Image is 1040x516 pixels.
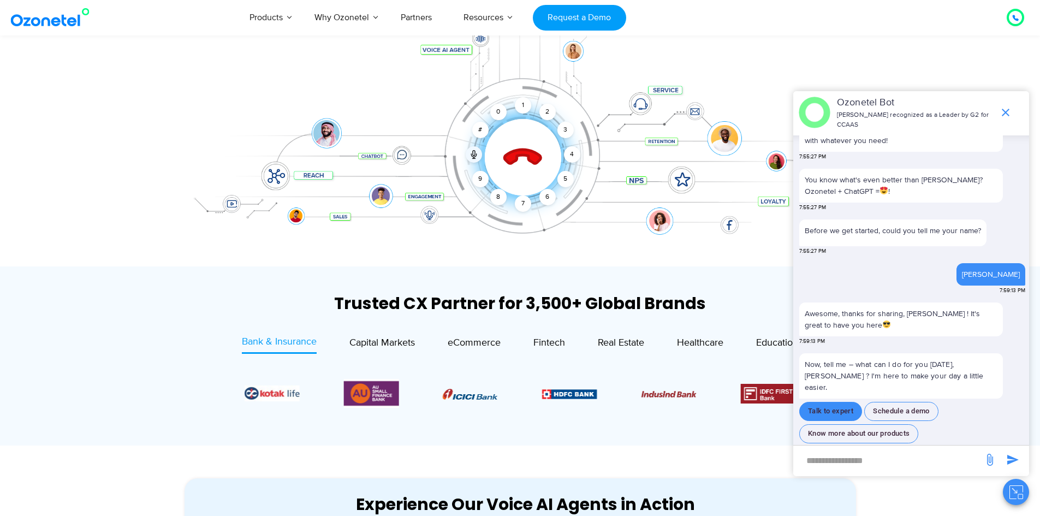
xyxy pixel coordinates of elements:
div: # [472,122,489,138]
button: Schedule a demo [864,402,938,421]
img: Picture10.png [641,391,697,398]
div: 5 [557,171,573,187]
div: 4 [564,146,580,163]
div: 7 [515,195,531,212]
img: Picture12.png [741,384,796,404]
p: Ozonetel Bot [837,96,994,110]
div: 3 / 6 [641,387,697,400]
span: send message [979,449,1001,471]
a: Fintech [533,335,565,354]
a: Request a Demo [533,5,626,31]
img: 😎 [883,321,890,328]
img: header [799,97,830,128]
div: Image Carousel [245,379,796,408]
a: Healthcare [677,335,723,354]
span: 7:55:27 PM [799,153,826,161]
a: Education [756,335,798,354]
p: [PERSON_NAME] recognized as a Leader by G2 for CCAAS [837,110,994,130]
p: Before we get started, could you tell me your name? [805,225,981,236]
span: send message [1002,449,1024,471]
span: 7:59:13 PM [799,337,825,346]
span: eCommerce [448,337,501,349]
div: 4 / 6 [741,384,796,404]
span: 7:55:27 PM [799,204,826,212]
div: [PERSON_NAME] [962,269,1020,280]
img: Picture9.png [542,389,597,399]
div: 1 / 6 [443,387,498,400]
span: Real Estate [598,337,644,349]
div: 8 [490,189,507,205]
a: Capital Markets [349,335,415,354]
div: 6 / 6 [343,379,399,408]
div: new-msg-input [799,451,978,471]
div: 5 / 6 [244,385,299,401]
span: 7:59:13 PM [1000,287,1025,295]
span: 7:59:13 PM [799,444,825,453]
span: Bank & Insurance [242,336,317,348]
div: 0 [490,104,507,120]
div: 9 [472,171,489,187]
button: Close chat [1003,479,1029,505]
span: Education [756,337,798,349]
div: 2 [539,104,556,120]
div: Experience Our Voice AI Agents in Action [195,495,856,514]
img: Picture13.png [343,379,399,408]
div: 6 [539,189,556,205]
a: Real Estate [598,335,644,354]
span: Healthcare [677,337,723,349]
div: 3 [557,122,573,138]
div: Trusted CX Partner for 3,500+ Global Brands [185,294,856,313]
p: Awesome, thanks for sharing, [PERSON_NAME] ! It's great to have you here [805,308,997,331]
button: Know more about our products [799,424,918,443]
span: Fintech [533,337,565,349]
a: Bank & Insurance [242,335,317,354]
p: You know what's even better than [PERSON_NAME]? Ozonetel + ChatGPT = ! [805,174,997,197]
span: 7:55:27 PM [799,247,826,256]
span: Capital Markets [349,337,415,349]
div: 1 [515,97,531,114]
img: Picture26.jpg [244,385,299,401]
a: eCommerce [448,335,501,354]
div: 2 / 6 [542,387,597,400]
p: Now, tell me – what can I do for you [DATE], [PERSON_NAME] ? I'm here to make your day a little e... [799,353,1003,399]
img: 😍 [880,187,888,194]
button: Talk to expert [799,402,862,421]
img: Picture8.png [443,389,498,400]
span: end chat or minimize [995,102,1017,123]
